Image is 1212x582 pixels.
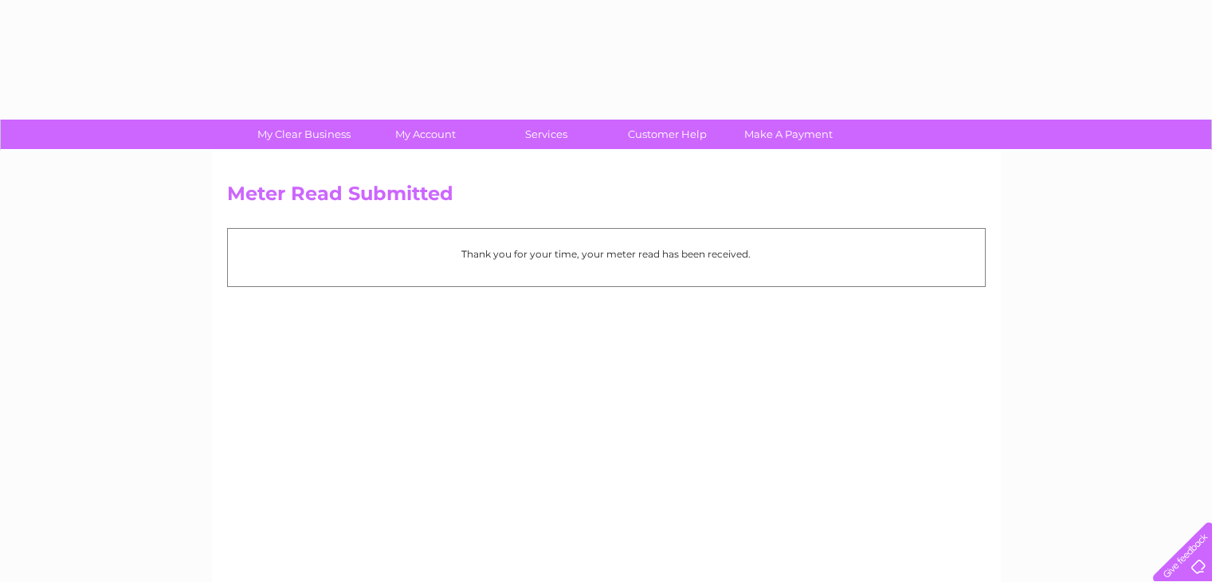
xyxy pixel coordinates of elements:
[238,120,370,149] a: My Clear Business
[236,246,977,262] p: Thank you for your time, your meter read has been received.
[602,120,733,149] a: Customer Help
[723,120,854,149] a: Make A Payment
[227,183,986,213] h2: Meter Read Submitted
[480,120,612,149] a: Services
[359,120,491,149] a: My Account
